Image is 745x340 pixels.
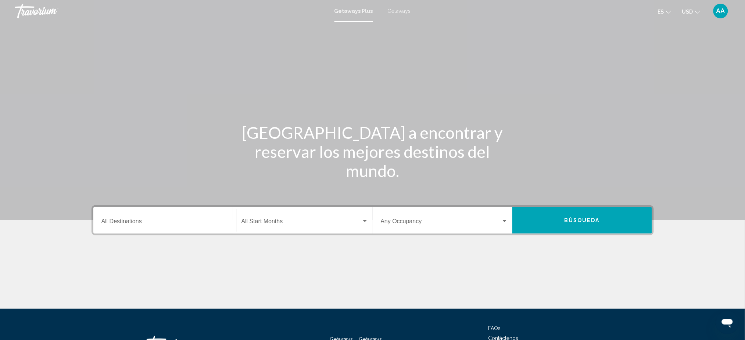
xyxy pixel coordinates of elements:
[488,325,501,331] a: FAQs
[388,8,411,14] a: Getaways
[658,6,671,17] button: Change language
[235,123,511,180] h1: [GEOGRAPHIC_DATA] a encontrar y reservar los mejores destinos del mundo.
[564,218,600,224] span: Búsqueda
[658,9,664,15] span: es
[716,311,739,334] iframe: Botón para iniciar la ventana de mensajería
[93,207,652,234] div: Search widget
[334,8,373,14] a: Getaways Plus
[512,207,652,234] button: Búsqueda
[711,3,730,19] button: User Menu
[682,6,700,17] button: Change currency
[15,4,327,18] a: Travorium
[682,9,693,15] span: USD
[716,7,725,15] span: AA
